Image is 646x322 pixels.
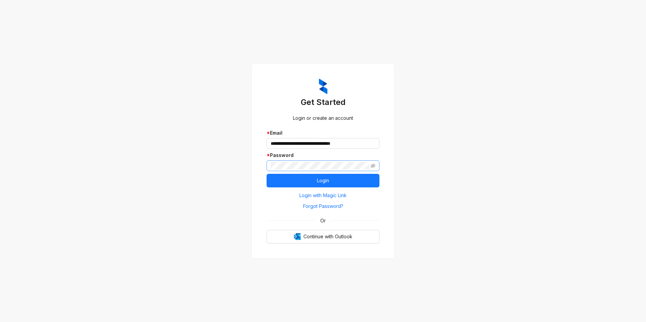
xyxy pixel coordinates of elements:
[267,201,379,212] button: Forgot Password?
[267,174,379,187] button: Login
[316,217,330,224] span: Or
[371,163,375,168] span: eye-invisible
[267,230,379,243] button: OutlookContinue with Outlook
[303,203,343,210] span: Forgot Password?
[267,152,379,159] div: Password
[267,190,379,201] button: Login with Magic Link
[267,114,379,122] div: Login or create an account
[267,129,379,137] div: Email
[317,177,329,184] span: Login
[303,233,352,240] span: Continue with Outlook
[319,79,327,94] img: ZumaIcon
[267,97,379,108] h3: Get Started
[294,233,301,240] img: Outlook
[299,192,347,199] span: Login with Magic Link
